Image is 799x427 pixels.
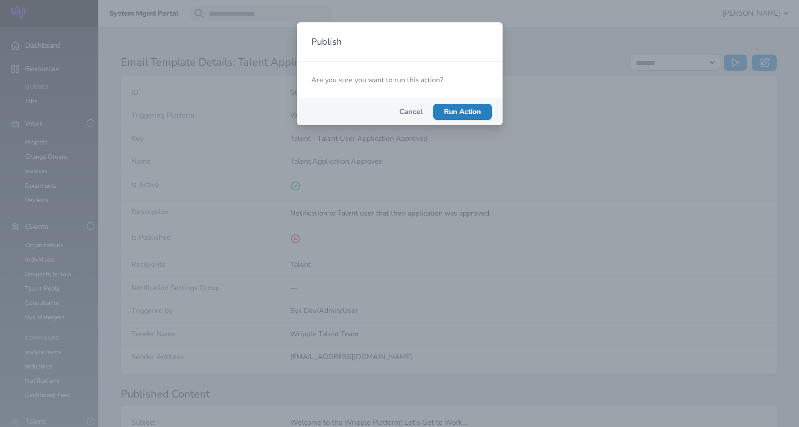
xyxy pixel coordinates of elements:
h2: Publish [297,22,503,62]
div: The email template was updated! [633,379,759,394]
button: Cancel [399,108,423,116]
span: Run Action [444,107,481,117]
button: Run Action [433,104,492,120]
p: Are you sure you want to run this action? [297,76,503,84]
